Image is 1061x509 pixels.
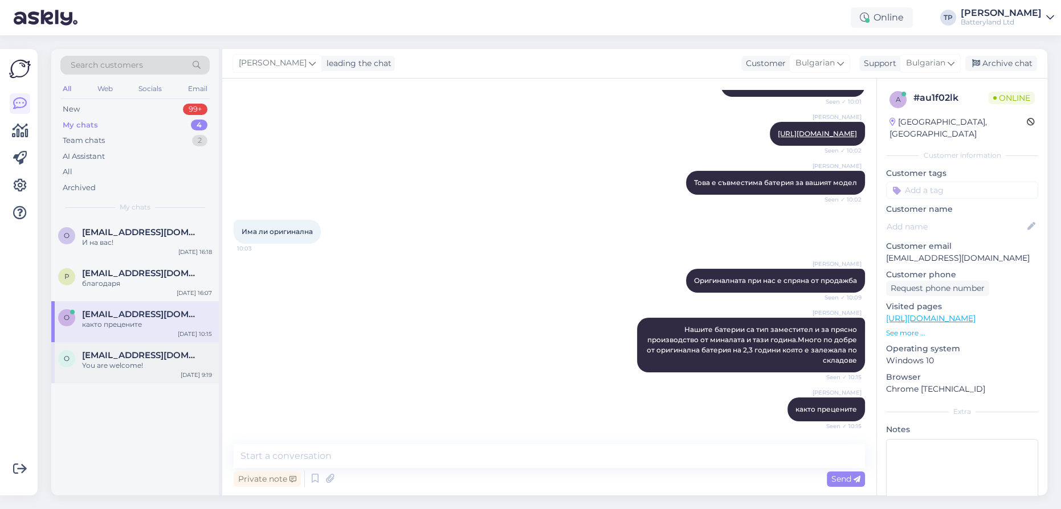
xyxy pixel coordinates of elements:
[64,272,70,281] span: p
[9,58,31,80] img: Askly Logo
[886,407,1038,417] div: Extra
[819,146,862,155] span: Seen ✓ 10:02
[886,343,1038,355] p: Operating system
[940,10,956,26] div: TP
[234,471,301,487] div: Private note
[961,9,1054,27] a: [PERSON_NAME]Batteryland Ltd
[192,135,207,146] div: 2
[82,237,212,248] div: И на вас!
[819,293,862,302] span: Seen ✓ 10:09
[63,104,80,115] div: New
[741,58,786,69] div: Customer
[813,162,862,170] span: [PERSON_NAME]
[82,309,201,319] span: office@cryptosystemsbg.com
[694,178,857,187] span: Това е съвместима батерия за вашият модел
[63,135,105,146] div: Team chats
[887,220,1025,233] input: Add name
[82,278,212,289] div: благодаря
[886,301,1038,313] p: Visited pages
[178,330,212,338] div: [DATE] 10:15
[795,57,835,69] span: Bulgarian
[889,116,1027,140] div: [GEOGRAPHIC_DATA], [GEOGRAPHIC_DATA]
[813,309,862,317] span: [PERSON_NAME]
[239,57,307,69] span: [PERSON_NAME]
[136,81,164,96] div: Socials
[813,113,862,121] span: [PERSON_NAME]
[886,281,989,296] div: Request phone number
[886,269,1038,281] p: Customer phone
[831,474,860,484] span: Send
[886,203,1038,215] p: Customer name
[819,195,862,204] span: Seen ✓ 10:02
[82,350,201,360] span: Oumou50@hotmail.com
[63,120,98,131] div: My chats
[989,92,1035,104] span: Online
[913,91,989,105] div: # au1f02lk
[886,424,1038,436] p: Notes
[71,59,143,71] span: Search customers
[851,7,913,28] div: Online
[242,227,313,236] span: Има ли оригинална
[181,371,212,379] div: [DATE] 9:19
[322,58,391,69] div: leading the chat
[886,240,1038,252] p: Customer email
[819,373,862,381] span: Seen ✓ 10:15
[82,227,201,237] span: office@cryptosystemsbg.com
[896,95,901,104] span: a
[886,167,1038,179] p: Customer tags
[183,104,207,115] div: 99+
[886,328,1038,338] p: See more ...
[237,244,280,253] span: 10:03
[886,371,1038,383] p: Browser
[63,151,105,162] div: AI Assistant
[813,388,862,397] span: [PERSON_NAME]
[82,319,212,330] div: както прецените
[813,260,862,268] span: [PERSON_NAME]
[886,182,1038,199] input: Add a tag
[819,422,862,430] span: Seen ✓ 10:15
[961,9,1042,18] div: [PERSON_NAME]
[120,202,150,212] span: My chats
[63,166,72,178] div: All
[795,405,857,413] span: както прецените
[64,354,70,363] span: O
[778,129,857,138] a: [URL][DOMAIN_NAME]
[82,360,212,371] div: You are welcome!
[886,313,976,323] a: [URL][DOMAIN_NAME]
[859,58,896,69] div: Support
[886,150,1038,161] div: Customer information
[886,252,1038,264] p: [EMAIL_ADDRESS][DOMAIN_NAME]
[177,289,212,297] div: [DATE] 16:07
[647,325,859,364] span: Нашите батерии са тип заместител и за прясно производство от миналата и тази година.Много по добр...
[64,231,70,240] span: o
[63,182,96,194] div: Archived
[186,81,210,96] div: Email
[64,313,70,322] span: o
[965,56,1037,71] div: Archive chat
[694,276,857,285] span: Оригиналната при нас е спряна от продажба
[961,18,1042,27] div: Batteryland Ltd
[82,268,201,278] span: paradox1914@abv.bg
[191,120,207,131] div: 4
[886,355,1038,367] p: Windows 10
[906,57,945,69] span: Bulgarian
[178,248,212,256] div: [DATE] 16:18
[60,81,74,96] div: All
[95,81,115,96] div: Web
[819,97,862,106] span: Seen ✓ 10:01
[886,383,1038,395] p: Chrome [TECHNICAL_ID]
